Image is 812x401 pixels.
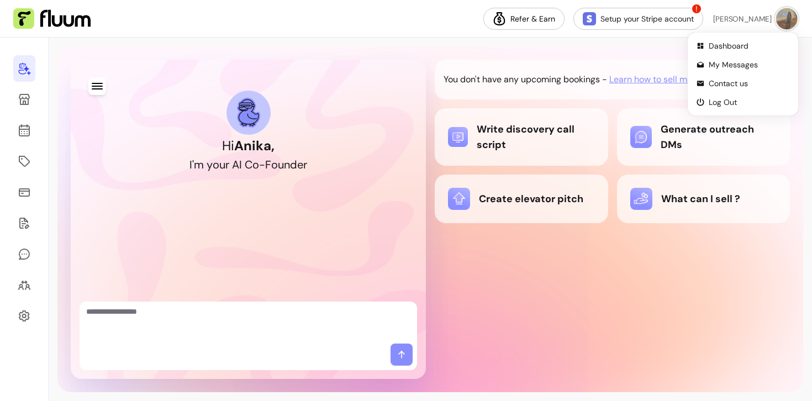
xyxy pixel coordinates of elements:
ul: Profile Actions [692,37,794,111]
a: Offerings [13,148,35,175]
div: n [284,157,290,172]
img: avatar [776,8,798,29]
span: Learn how to sell more [609,73,700,86]
a: Calendar [13,117,35,144]
a: Setup your Stripe account [573,8,703,30]
div: A [232,157,239,172]
img: Write discovery call script [448,127,468,147]
a: Settings [13,303,35,329]
span: My Messages [709,59,789,70]
span: [PERSON_NAME] [713,13,772,24]
span: Log Out [709,97,789,108]
a: Clients [13,272,35,298]
b: Anika , [234,137,275,154]
span: Dashboard [709,40,789,51]
div: I [239,157,242,172]
div: u [278,157,284,172]
img: Create elevator pitch [448,188,470,210]
a: Forms [13,210,35,236]
div: - [259,157,265,172]
div: o [271,157,278,172]
div: m [194,157,204,172]
a: Storefront [13,86,35,113]
div: Profile Actions [690,35,796,113]
img: Stripe Icon [583,12,596,25]
a: My Messages [13,241,35,267]
div: Write discovery call script [448,122,595,152]
div: e [297,157,303,172]
div: r [225,157,229,172]
div: r [303,157,307,172]
a: Home [13,55,35,82]
img: Generate outreach DMs [630,126,652,148]
h1: Hi [222,137,275,155]
span: Contact us [709,78,789,89]
div: C [245,157,252,172]
img: What can I sell ? [630,188,652,210]
div: o [213,157,219,172]
textarea: Ask me anything... [86,306,410,339]
div: What can I sell ? [630,188,777,210]
h2: I'm your AI Co-Founder [189,157,307,172]
p: You don't have any upcoming bookings - [444,73,607,86]
div: d [290,157,297,172]
div: o [252,157,259,172]
div: u [219,157,225,172]
div: Generate outreach DMs [630,122,777,152]
span: ! [691,3,702,14]
div: I [189,157,192,172]
a: Refer & Earn [483,8,565,30]
div: ' [192,157,194,172]
div: y [207,157,213,172]
img: AI Co-Founder avatar [237,98,260,127]
div: F [265,157,271,172]
div: Create elevator pitch [448,188,595,210]
img: Fluum Logo [13,8,91,29]
a: Sales [13,179,35,205]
